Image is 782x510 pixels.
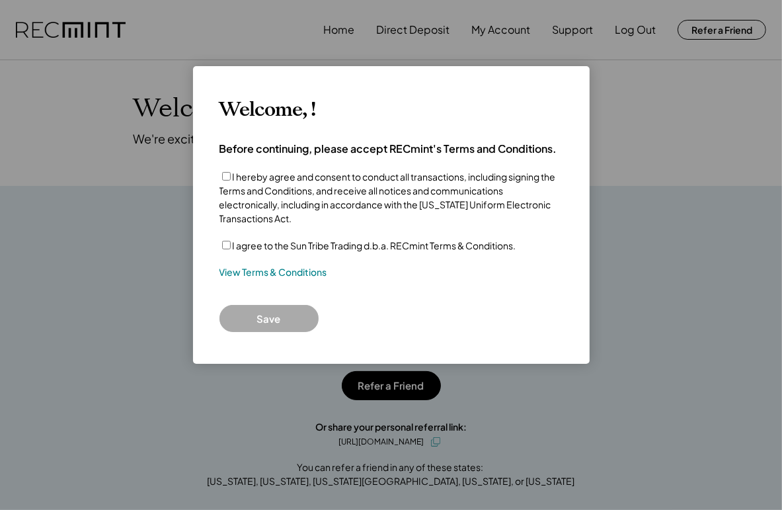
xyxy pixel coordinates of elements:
[233,239,516,251] label: I agree to the Sun Tribe Trading d.b.a. RECmint Terms & Conditions.
[219,305,319,332] button: Save
[219,142,557,156] h4: Before continuing, please accept RECmint's Terms and Conditions.
[219,171,556,224] label: I hereby agree and consent to conduct all transactions, including signing the Terms and Condition...
[219,266,327,279] a: View Terms & Conditions
[219,98,316,122] h3: Welcome, !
